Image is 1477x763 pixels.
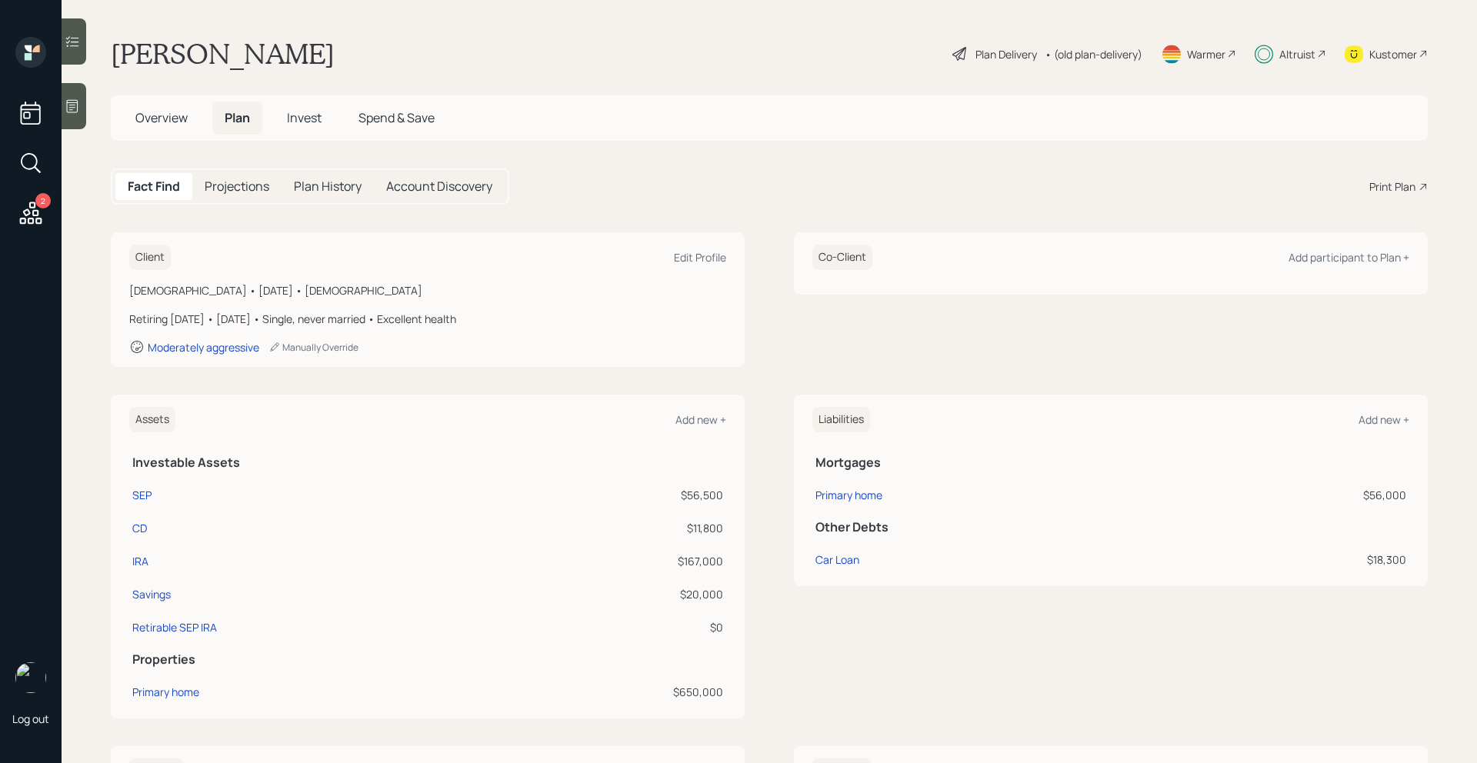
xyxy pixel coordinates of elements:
[129,311,726,327] div: Retiring [DATE] • [DATE] • Single, never married • Excellent health
[225,109,250,126] span: Plan
[294,179,362,194] h5: Plan History
[12,711,49,726] div: Log out
[501,586,723,602] div: $20,000
[501,553,723,569] div: $167,000
[675,412,726,427] div: Add new +
[1289,250,1409,265] div: Add participant to Plan +
[501,684,723,700] div: $650,000
[815,520,1406,535] h5: Other Debts
[132,455,723,470] h5: Investable Assets
[1279,46,1315,62] div: Altruist
[674,250,726,265] div: Edit Profile
[501,520,723,536] div: $11,800
[111,37,335,71] h1: [PERSON_NAME]
[1172,487,1406,503] div: $56,000
[205,179,269,194] h5: Projections
[132,586,171,602] div: Savings
[815,551,859,568] div: Car Loan
[386,179,492,194] h5: Account Discovery
[132,520,147,536] div: CD
[358,109,435,126] span: Spend & Save
[1369,178,1415,195] div: Print Plan
[15,662,46,693] img: michael-russo-headshot.png
[815,487,882,503] div: Primary home
[1172,551,1406,568] div: $18,300
[287,109,322,126] span: Invest
[812,407,870,432] h6: Liabilities
[135,109,188,126] span: Overview
[148,340,259,355] div: Moderately aggressive
[1187,46,1225,62] div: Warmer
[129,245,171,270] h6: Client
[128,179,180,194] h5: Fact Find
[129,282,726,298] div: [DEMOGRAPHIC_DATA] • [DATE] • [DEMOGRAPHIC_DATA]
[1369,46,1417,62] div: Kustomer
[501,619,723,635] div: $0
[1045,46,1142,62] div: • (old plan-delivery)
[129,407,175,432] h6: Assets
[132,553,148,569] div: IRA
[132,652,723,667] h5: Properties
[812,245,872,270] h6: Co-Client
[501,487,723,503] div: $56,500
[268,341,358,354] div: Manually Override
[132,619,217,635] div: Retirable SEP IRA
[1359,412,1409,427] div: Add new +
[132,487,152,503] div: SEP
[132,684,199,700] div: Primary home
[35,193,51,208] div: 2
[975,46,1037,62] div: Plan Delivery
[815,455,1406,470] h5: Mortgages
